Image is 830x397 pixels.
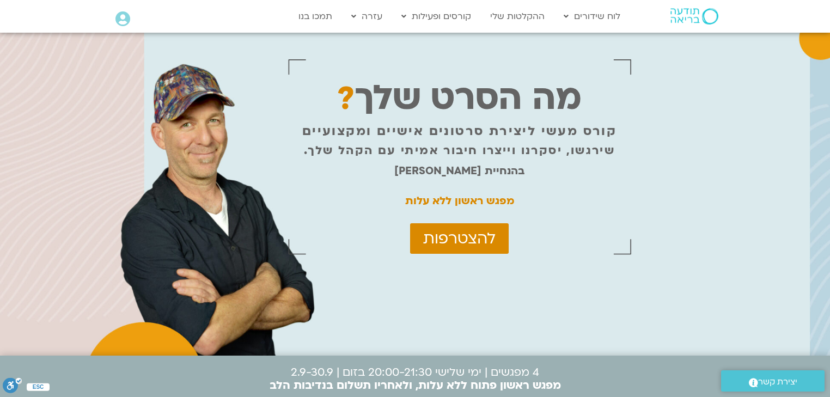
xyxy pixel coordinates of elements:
[758,375,797,389] span: יצירת קשר
[293,6,338,27] a: תמכו בנו
[346,6,388,27] a: עזרה
[410,223,509,254] a: להצטרפות
[423,230,496,247] span: להצטרפות
[405,194,514,208] strong: מפגש ראשון ללא עלות
[270,366,561,392] p: 4 מפגשים | ימי שלישי 20:00-21:30 בזום | 2.9-30.9
[302,124,617,138] p: קורס מעשי ליצירת סרטונים אישיים ומקצועיים
[337,77,355,120] span: ?
[337,91,582,106] p: מה הסרט שלך
[721,370,825,392] a: יצירת קשר
[394,164,524,178] strong: בהנחיית [PERSON_NAME]
[396,6,477,27] a: קורסים ופעילות
[485,6,550,27] a: ההקלטות שלי
[670,8,718,25] img: תודעה בריאה
[558,6,626,27] a: לוח שידורים
[270,378,561,393] b: מפגש ראשון פתוח ללא עלות, ולאחריו תשלום בנדיבות הלב
[304,144,615,158] p: שירגשו, יסקרנו וייצרו חיבור אמיתי עם הקהל שלך.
